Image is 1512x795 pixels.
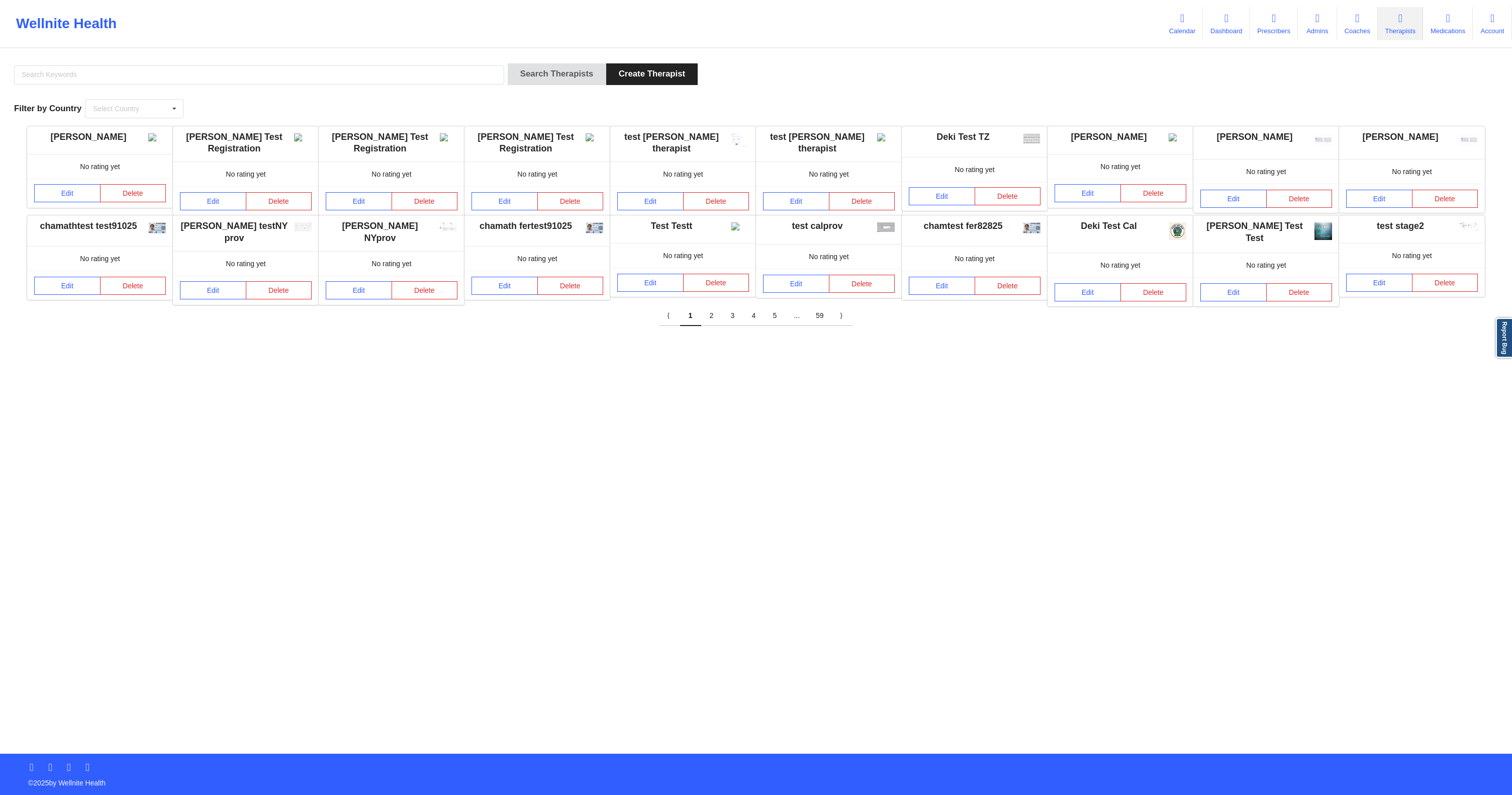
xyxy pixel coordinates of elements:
button: Delete [683,274,749,292]
div: [PERSON_NAME] [34,131,166,143]
button: Delete [1266,283,1333,301]
button: Delete [829,192,895,210]
a: Edit [763,275,829,293]
button: Delete [975,277,1041,295]
a: Report Bug [1496,318,1512,358]
button: Delete [1120,184,1187,202]
img: 214764b5-c7fe-4ebc-ac69-e516a4c25416_image_(1).png [294,222,312,231]
a: Edit [326,192,392,210]
a: Medications [1423,7,1473,40]
img: 76d7b68f-ab02-4e35-adef-7a648fe6c1c9_1138323_683.jpg [1314,222,1332,240]
div: No rating yet [173,162,319,186]
a: Edit [34,277,101,295]
img: 3a1305f7-3668-430f-b3e5-29edcfeca581_Peer_Helper_Logo.png [1169,222,1186,240]
div: No rating yet [1339,159,1485,184]
div: No rating yet [902,246,1048,271]
img: Image%2Fplaceholer-image.png [148,133,166,141]
div: Pagination Navigation [659,306,853,326]
a: Prescribers [1250,7,1297,40]
button: Delete [1266,190,1333,208]
img: 4551ef21-f6eb-4fc8-ba4a-d4c31f9a2c9e_image_(11).png [440,222,457,230]
div: No rating yet [1048,253,1193,277]
div: Test Testt [617,220,749,232]
a: Next item [832,306,853,326]
a: 2 [701,306,722,326]
img: Image%2Fplaceholer-image.png [294,133,312,141]
div: No rating yet [1193,253,1339,277]
button: Delete [537,192,604,210]
a: Admins [1298,7,1337,40]
div: No rating yet [319,162,464,186]
a: ... [786,306,808,326]
a: Edit [34,184,101,202]
div: test calprov [763,220,895,232]
input: Search Keywords [14,65,504,85]
img: 6f5676ba-824e-4499-a3b8-608fa7d0dfe4_image.png [1023,133,1041,144]
img: 81b7ea35-b2a6-4573-a824-ac5499773fcd_idcard_placeholder_copy_10.png [1314,133,1332,146]
div: No rating yet [27,246,173,271]
div: No rating yet [1193,159,1339,184]
div: Deki Test TZ [909,131,1041,143]
a: Edit [1346,274,1412,292]
div: Select Country [93,105,139,112]
a: Edit [909,187,975,205]
img: Image%2Fplaceholer-image.png [731,222,749,230]
a: Coaches [1337,7,1378,40]
a: Previous item [659,306,680,326]
img: 0f137ece-d606-4226-a296-2bc08ae82df1_uk-id-card-for-over-18s-2025.png [1023,222,1041,233]
div: [PERSON_NAME] Test Registration [471,131,603,154]
a: Edit [326,281,392,299]
div: [PERSON_NAME] NYprov [326,220,457,244]
img: e8ad23b2-1b28-4728-a100-93694f26d162_uk-id-card-for-over-18s-2025.png [148,222,166,233]
div: No rating yet [610,162,756,186]
div: [PERSON_NAME] [1200,131,1332,143]
div: [PERSON_NAME] testNY prov [180,220,312,244]
div: [PERSON_NAME] [1055,131,1186,143]
a: Edit [180,281,246,299]
div: No rating yet [610,243,756,268]
button: Delete [246,281,312,299]
button: Create Therapist [606,63,698,85]
button: Delete [392,192,458,210]
a: 4 [743,306,765,326]
div: test stage2 [1346,220,1478,232]
img: a67d8bfe-a8ab-46fb-aef0-11f98c4e78a9_image.png [877,222,895,231]
div: chamath fertest91025 [471,220,603,232]
a: Edit [617,192,684,210]
a: Dashboard [1203,7,1250,40]
button: Delete [1412,274,1478,292]
img: Image%2Fplaceholer-image.png [1169,133,1186,141]
a: 3 [722,306,743,326]
div: test [PERSON_NAME] therapist [763,131,895,154]
button: Delete [829,275,895,293]
div: No rating yet [756,162,902,186]
a: Edit [471,192,538,210]
a: Edit [471,277,538,295]
div: No rating yet [319,251,464,276]
a: Edit [617,274,684,292]
a: 59 [808,306,832,326]
div: chamathtest test91025 [34,220,166,232]
button: Delete [537,277,604,295]
div: chamtest fer82825 [909,220,1041,232]
a: Edit [909,277,975,295]
a: Edit [180,192,246,210]
img: 564b8a7f-efd8-48f2-9adc-717abd411814_image_(5).png [731,133,749,147]
button: Search Therapists [508,63,606,85]
a: Edit [1200,190,1267,208]
img: Image%2Fplaceholer-image.png [440,133,457,141]
button: Delete [1120,283,1187,301]
img: 3ff83e34-c3ec-4a7f-9647-be416485ede4_idcard_placeholder_copy_10.png [1460,133,1478,146]
button: Delete [100,184,166,202]
img: Image%2Fplaceholer-image.png [586,133,603,141]
a: Calendar [1162,7,1203,40]
div: [PERSON_NAME] Test Registration [326,131,457,154]
button: Delete [392,281,458,299]
div: Deki Test Cal [1055,220,1186,232]
a: 5 [765,306,786,326]
div: No rating yet [27,154,173,179]
div: No rating yet [464,246,610,271]
div: No rating yet [1339,243,1485,268]
div: [PERSON_NAME] Test Registration [180,131,312,154]
p: © 2025 by Wellnite Health [21,771,1491,788]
